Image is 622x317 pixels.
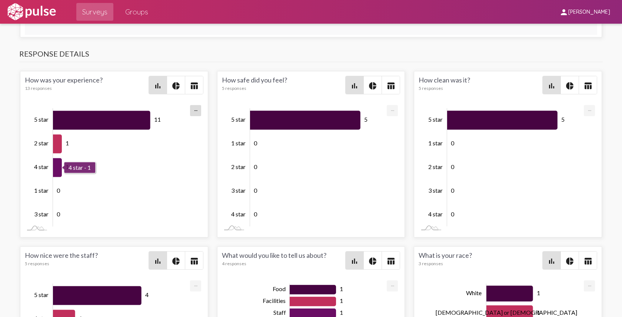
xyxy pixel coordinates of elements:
[119,3,154,21] a: Groups
[6,3,57,21] img: white-logo.svg
[149,252,167,269] button: Bar chart
[350,81,359,90] mat-icon: bar_chart
[559,8,568,17] mat-icon: person
[428,163,443,171] tspan: 2 star
[19,49,603,62] h3: Response Details
[368,257,377,266] mat-icon: pie_chart
[254,140,257,147] tspan: 0
[451,163,455,171] tspan: 0
[25,85,149,91] div: 13 responses
[82,5,107,18] span: Surveys
[561,116,565,123] tspan: 5
[428,211,443,218] tspan: 4 star
[565,257,574,266] mat-icon: pie_chart
[419,251,542,270] div: What is your race?
[222,85,346,91] div: 5 responses
[537,290,540,297] tspan: 1
[231,108,388,227] g: Chart
[382,76,400,94] button: Table view
[568,9,610,16] span: [PERSON_NAME]
[66,163,69,171] tspan: 1
[451,140,455,147] tspan: 0
[34,187,49,194] tspan: 1 star
[66,140,69,147] tspan: 1
[547,81,556,90] mat-icon: bar_chart
[273,309,286,316] tspan: Staff
[254,187,257,194] tspan: 0
[25,76,149,94] div: How was your experience?
[167,252,185,269] button: Pie style chart
[167,76,185,94] button: Pie style chart
[57,187,60,194] tspan: 0
[53,111,150,225] g: Series
[231,116,246,123] tspan: 5 star
[57,211,60,218] tspan: 0
[579,76,597,94] button: Table view
[340,297,343,304] tspan: 1
[190,257,199,266] mat-icon: table_chart
[185,252,203,269] button: Table view
[222,251,346,270] div: What would you like to tell us about?
[153,81,162,90] mat-icon: bar_chart
[428,116,443,123] tspan: 5 star
[451,187,455,194] tspan: 0
[340,286,343,293] tspan: 1
[386,257,395,266] mat-icon: table_chart
[428,187,443,194] tspan: 3 star
[254,211,257,218] tspan: 0
[34,291,49,299] tspan: 5 star
[350,257,359,266] mat-icon: bar_chart
[125,5,148,18] span: Groups
[76,3,113,21] a: Surveys
[231,163,246,171] tspan: 2 star
[145,291,149,299] tspan: 4
[428,140,443,147] tspan: 1 star
[185,76,203,94] button: Table view
[25,251,149,270] div: How nice were the staff?
[346,252,363,269] button: Bar chart
[340,309,343,316] tspan: 1
[565,81,574,90] mat-icon: pie_chart
[368,81,377,90] mat-icon: pie_chart
[250,111,360,225] g: Series
[231,211,246,218] tspan: 4 star
[34,108,191,227] g: Chart
[419,85,542,91] div: 5 responses
[364,252,382,269] button: Pie style chart
[419,76,542,94] div: How clean was it?
[25,261,149,266] div: 5 responses
[263,297,286,304] tspan: Facilities
[34,163,49,171] tspan: 4 star
[382,252,400,269] button: Table view
[172,81,180,90] mat-icon: pie_chart
[34,140,49,147] tspan: 2 star
[436,309,578,316] tspan: [DEMOGRAPHIC_DATA] or [DEMOGRAPHIC_DATA]
[254,163,257,171] tspan: 0
[447,111,558,225] g: Series
[583,81,592,90] mat-icon: table_chart
[231,187,246,194] tspan: 3 star
[547,257,556,266] mat-icon: bar_chart
[583,257,592,266] mat-icon: table_chart
[222,76,346,94] div: How safe did you feel?
[386,81,395,90] mat-icon: table_chart
[364,116,367,123] tspan: 5
[190,81,199,90] mat-icon: table_chart
[451,211,455,218] tspan: 0
[543,76,561,94] button: Bar chart
[273,286,286,293] tspan: Food
[34,211,49,218] tspan: 3 star
[153,257,162,266] mat-icon: bar_chart
[34,116,49,123] tspan: 5 star
[579,252,597,269] button: Table view
[561,76,579,94] button: Pie style chart
[466,290,482,297] tspan: White
[172,257,180,266] mat-icon: pie_chart
[553,5,616,18] button: [PERSON_NAME]
[428,108,585,227] g: Chart
[231,140,246,147] tspan: 1 star
[346,76,363,94] button: Bar chart
[154,116,161,123] tspan: 11
[149,76,167,94] button: Bar chart
[364,76,382,94] button: Pie style chart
